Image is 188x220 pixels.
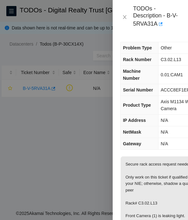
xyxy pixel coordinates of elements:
[123,87,153,92] span: Serial Number
[161,57,181,62] span: C3.02.L13
[123,45,152,50] span: Problem Type
[161,141,168,146] span: N/A
[123,129,141,135] span: NetMask
[123,118,146,123] span: IP Address
[123,69,141,81] span: Machine Number
[120,14,129,20] button: Close
[161,129,168,135] span: N/A
[123,57,151,62] span: Rack Number
[122,15,127,20] span: close
[123,103,151,108] span: Product Type
[161,72,183,77] span: 0.01:CAM1
[161,45,172,50] span: Other
[123,141,141,146] span: Gateway
[161,118,168,123] span: N/A
[133,5,180,29] div: TODOs - Description - B-V-5RVA31A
